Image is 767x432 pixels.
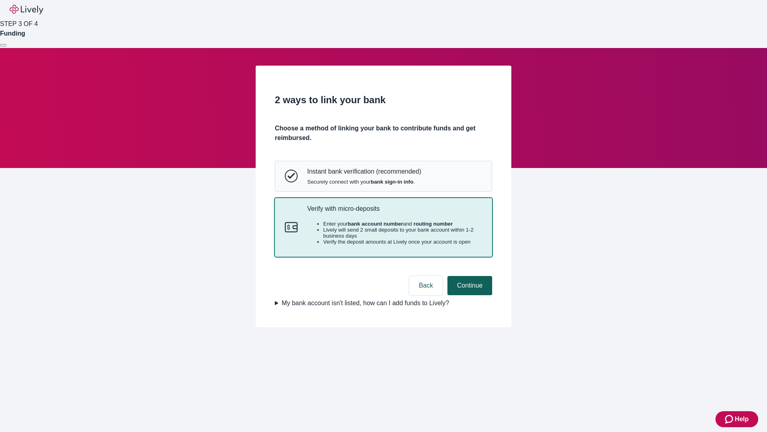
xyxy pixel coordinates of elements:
button: Instant bank verificationInstant bank verification (recommended)Securely connect with yourbank si... [275,161,492,191]
button: Micro-depositsVerify with micro-depositsEnter yourbank account numberand routing numberLively wil... [275,198,492,257]
p: Verify with micro-deposits [307,205,482,212]
svg: Instant bank verification [285,170,298,182]
h4: Choose a method of linking your bank to contribute funds and get reimbursed. [275,124,492,143]
button: Continue [447,276,492,295]
li: Verify the deposit amounts at Lively once your account is open [323,239,482,245]
button: Back [409,276,443,295]
span: Help [735,414,749,424]
li: Enter your and [323,221,482,227]
strong: bank account number [348,221,403,227]
strong: routing number [413,221,453,227]
svg: Zendesk support icon [725,414,735,424]
li: Lively will send 2 small deposits to your bank account within 1-2 business days [323,227,482,239]
p: Instant bank verification (recommended) [307,168,421,175]
summary: My bank account isn't listed, how can I add funds to Lively? [275,298,492,308]
button: Zendesk support iconHelp [715,411,758,427]
img: Lively [10,5,43,14]
span: Securely connect with your . [307,179,421,185]
strong: bank sign-in info [371,179,413,185]
h2: 2 ways to link your bank [275,93,492,107]
svg: Micro-deposits [285,221,298,234]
